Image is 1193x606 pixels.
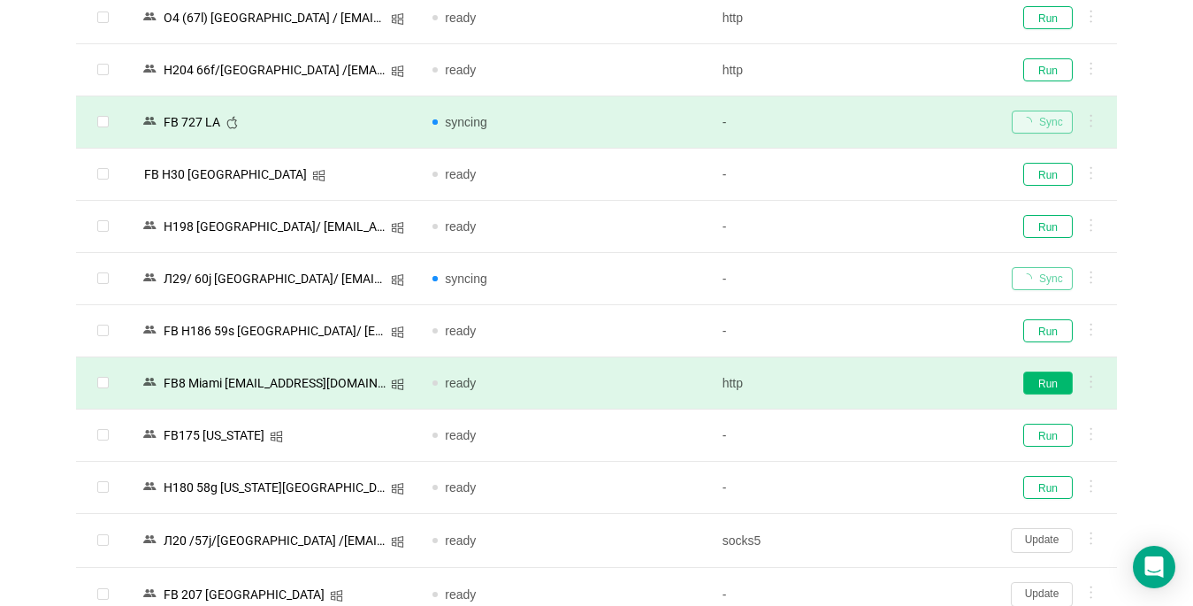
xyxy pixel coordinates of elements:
[1023,476,1073,499] button: Run
[158,58,391,81] div: Н204 66f/[GEOGRAPHIC_DATA] /[EMAIL_ADDRESS][DOMAIN_NAME]
[445,324,476,338] span: ready
[708,410,998,462] td: -
[391,482,404,495] i: icon: windows
[445,587,476,602] span: ready
[445,428,476,442] span: ready
[1023,6,1073,29] button: Run
[708,305,998,357] td: -
[708,253,998,305] td: -
[391,535,404,548] i: icon: windows
[391,65,404,78] i: icon: windows
[158,372,391,395] div: FB8 Miami [EMAIL_ADDRESS][DOMAIN_NAME]
[708,514,998,568] td: socks5
[445,480,476,495] span: ready
[1133,546,1175,588] div: Open Intercom Messenger
[158,6,391,29] div: O4 (67l) [GEOGRAPHIC_DATA] / [EMAIL_ADDRESS][DOMAIN_NAME]
[445,167,476,181] span: ready
[312,169,325,182] i: icon: windows
[158,111,226,134] div: FB 727 LA
[708,96,998,149] td: -
[445,115,486,129] span: syncing
[391,326,404,339] i: icon: windows
[445,11,476,25] span: ready
[391,378,404,391] i: icon: windows
[391,273,404,287] i: icon: windows
[1023,372,1073,395] button: Run
[445,376,476,390] span: ready
[708,357,998,410] td: http
[445,272,486,286] span: syncing
[1023,424,1073,447] button: Run
[445,63,476,77] span: ready
[139,163,312,186] div: FB H30 [GEOGRAPHIC_DATA]
[708,462,998,514] td: -
[708,201,998,253] td: -
[391,12,404,26] i: icon: windows
[158,476,391,499] div: Н180 58g [US_STATE][GEOGRAPHIC_DATA]/ [EMAIL_ADDRESS][DOMAIN_NAME]
[1023,215,1073,238] button: Run
[330,589,343,602] i: icon: windows
[708,149,998,201] td: -
[1023,319,1073,342] button: Run
[158,529,391,552] div: Л20 /57j/[GEOGRAPHIC_DATA] /[EMAIL_ADDRESS][DOMAIN_NAME]
[158,319,391,342] div: FB Н186 59s [GEOGRAPHIC_DATA]/ [EMAIL_ADDRESS][DOMAIN_NAME]
[445,533,476,548] span: ready
[158,267,391,290] div: Л29/ 60j [GEOGRAPHIC_DATA]/ [EMAIL_ADDRESS][DOMAIN_NAME]
[158,424,270,447] div: FB175 [US_STATE]
[158,583,330,606] div: FB 207 [GEOGRAPHIC_DATA]
[445,219,476,234] span: ready
[1023,58,1073,81] button: Run
[226,116,239,129] i: icon: apple
[391,221,404,234] i: icon: windows
[1011,528,1073,553] button: Update
[1023,163,1073,186] button: Run
[270,430,283,443] i: icon: windows
[158,215,391,238] div: Н198 [GEOGRAPHIC_DATA]/ [EMAIL_ADDRESS][DOMAIN_NAME]
[708,44,998,96] td: http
